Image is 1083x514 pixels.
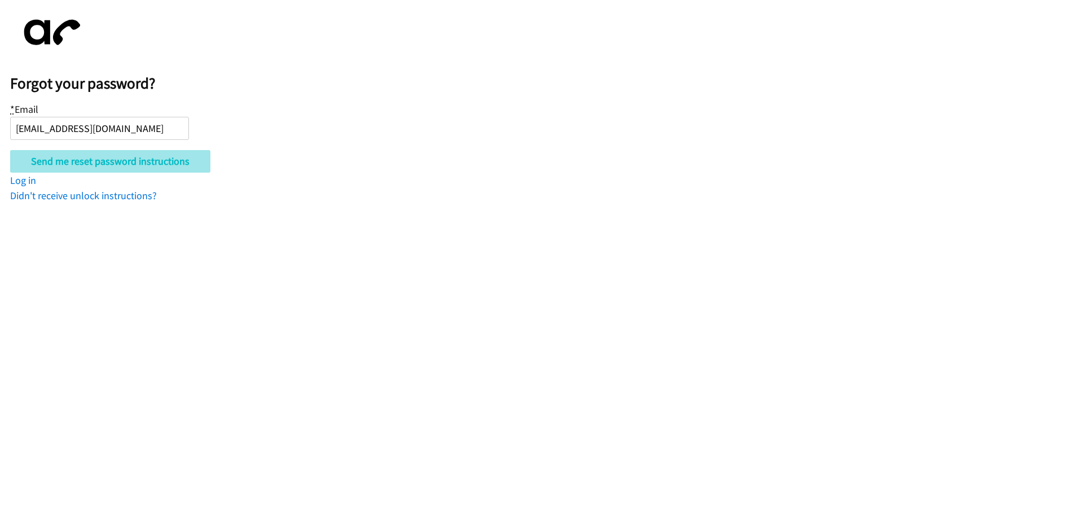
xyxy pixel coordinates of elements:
img: aphone-8a226864a2ddd6a5e75d1ebefc011f4aa8f32683c2d82f3fb0802fe031f96514.svg [10,10,89,55]
a: Log in [10,174,36,187]
a: Didn't receive unlock instructions? [10,189,157,202]
h2: Forgot your password? [10,74,1083,93]
label: Email [10,103,38,116]
input: Send me reset password instructions [10,150,210,173]
abbr: required [10,103,15,116]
